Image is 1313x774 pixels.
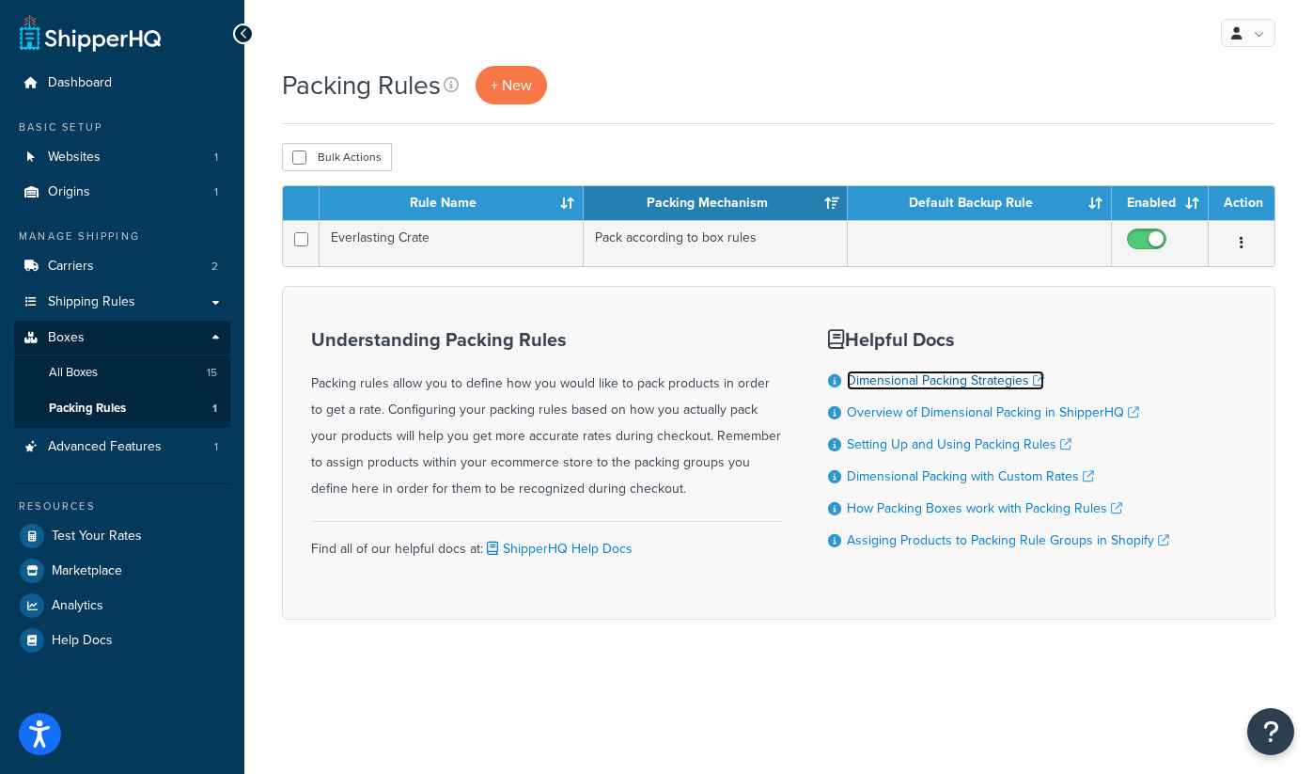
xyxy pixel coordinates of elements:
a: ShipperHQ Help Docs [483,539,633,559]
div: Resources [14,498,230,514]
span: Marketplace [52,563,122,579]
a: Setting Up and Using Packing Rules [847,434,1071,454]
div: Packing rules allow you to define how you would like to pack products in order to get a rate. Con... [311,329,781,502]
th: Rule Name: activate to sort column ascending [320,186,584,220]
li: Boxes [14,321,230,428]
span: 1 [214,150,218,166]
a: Analytics [14,589,230,623]
span: Carriers [48,259,94,275]
span: Help Docs [52,633,113,649]
span: 2 [211,259,218,275]
td: Everlasting Crate [320,220,584,266]
span: Analytics [52,598,103,614]
a: ShipperHQ Home [20,14,161,52]
button: Open Resource Center [1247,708,1294,755]
span: Boxes [48,330,85,346]
h3: Understanding Packing Rules [311,329,781,350]
h1: Packing Rules [282,67,441,103]
span: Shipping Rules [48,294,135,310]
button: Bulk Actions [282,143,392,171]
div: Find all of our helpful docs at: [311,521,781,562]
span: Origins [48,184,90,200]
a: Dimensional Packing Strategies [847,371,1044,390]
th: Packing Mechanism: activate to sort column ascending [584,186,848,220]
td: Pack according to box rules [584,220,848,266]
span: 1 [214,184,218,200]
a: Assiging Products to Packing Rule Groups in Shopify [847,530,1169,550]
a: Boxes [14,321,230,355]
h3: Helpful Docs [828,329,1169,350]
a: + New [476,66,547,104]
div: Basic Setup [14,119,230,135]
a: Origins 1 [14,175,230,210]
span: Advanced Features [48,439,162,455]
span: 1 [212,401,217,417]
a: Help Docs [14,624,230,657]
th: Enabled: activate to sort column ascending [1112,186,1209,220]
a: Advanced Features 1 [14,430,230,465]
span: All Boxes [49,365,98,381]
span: Packing Rules [49,401,126,417]
a: Marketplace [14,554,230,588]
a: How Packing Boxes work with Packing Rules [847,498,1122,518]
li: Origins [14,175,230,210]
span: + New [491,74,532,96]
span: 15 [207,365,217,381]
a: All Boxes 15 [14,355,230,390]
span: Websites [48,150,101,166]
span: Dashboard [48,75,112,91]
li: All Boxes [14,355,230,390]
li: Websites [14,140,230,175]
li: Advanced Features [14,430,230,465]
a: Dashboard [14,66,230,101]
span: 1 [214,439,218,455]
th: Action [1209,186,1274,220]
a: Packing Rules 1 [14,391,230,426]
li: Packing Rules [14,391,230,426]
a: Overview of Dimensional Packing in ShipperHQ [847,403,1139,422]
div: Manage Shipping [14,229,230,245]
th: Default Backup Rule: activate to sort column ascending [848,186,1112,220]
a: Carriers 2 [14,249,230,284]
a: Shipping Rules [14,285,230,320]
li: Carriers [14,249,230,284]
span: Test Your Rates [52,529,142,545]
a: Websites 1 [14,140,230,175]
a: Dimensional Packing with Custom Rates [847,466,1094,486]
a: Test Your Rates [14,519,230,553]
